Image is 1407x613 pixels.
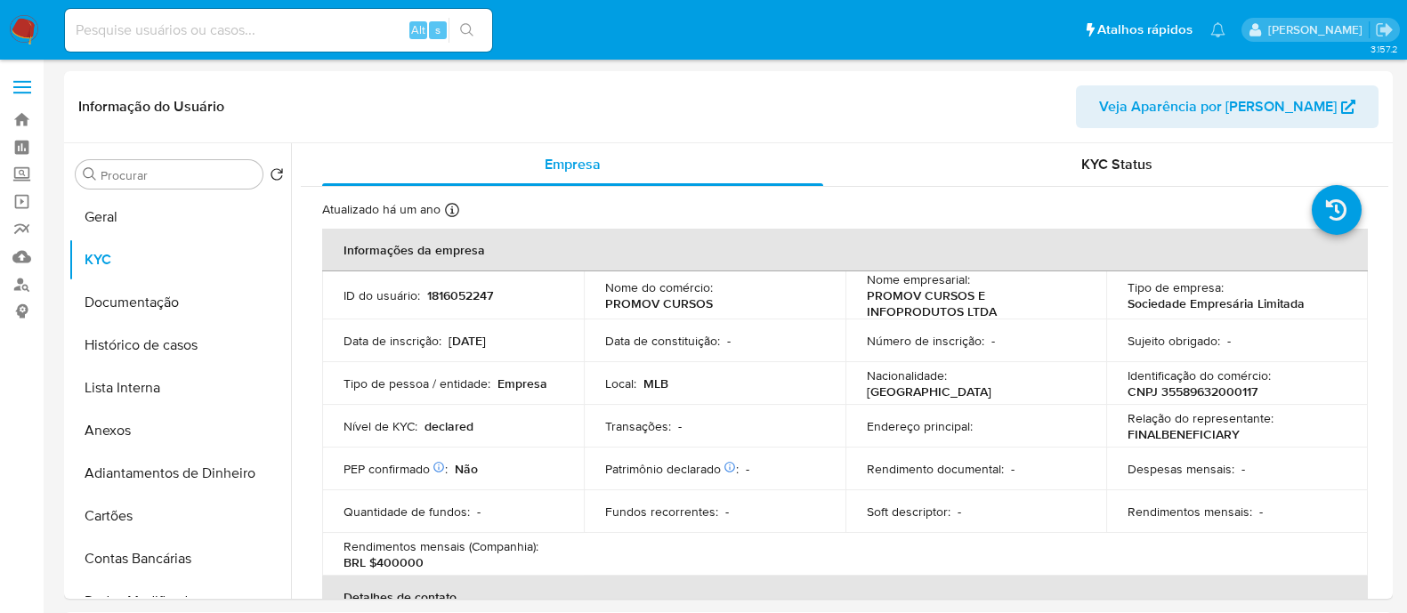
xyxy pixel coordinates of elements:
[344,375,490,391] p: Tipo de pessoa / entidade :
[344,287,420,303] p: ID do usuário :
[1210,22,1225,37] a: Notificações
[69,409,291,452] button: Anexos
[69,324,291,367] button: Histórico de casos
[1227,333,1231,349] p: -
[65,19,492,42] input: Pesquise usuários ou casos...
[1081,154,1152,174] span: KYC Status
[605,461,739,477] p: Patrimônio declarado :
[678,418,682,434] p: -
[1076,85,1379,128] button: Veja Aparência por [PERSON_NAME]
[1128,295,1305,311] p: Sociedade Empresária Limitada
[344,461,448,477] p: PEP confirmado :
[605,375,636,391] p: Local :
[344,333,441,349] p: Data de inscrição :
[1011,461,1015,477] p: -
[344,554,424,570] p: BRL $400000
[605,418,671,434] p: Transações :
[101,167,255,183] input: Procurar
[605,504,718,520] p: Fundos recorrentes :
[867,461,1004,477] p: Rendimento documental :
[69,452,291,495] button: Adiantamentos de Dinheiro
[322,201,441,218] p: Atualizado há um ano
[1097,20,1193,39] span: Atalhos rápidos
[344,538,538,554] p: Rendimentos mensais (Companhia) :
[427,287,493,303] p: 1816052247
[69,537,291,580] button: Contas Bancárias
[344,504,470,520] p: Quantidade de fundos :
[867,367,947,383] p: Nacionalidade :
[545,154,601,174] span: Empresa
[69,495,291,537] button: Cartões
[69,238,291,281] button: KYC
[1099,85,1337,128] span: Veja Aparência por [PERSON_NAME]
[1128,367,1271,383] p: Identificação do comércio :
[725,504,729,520] p: -
[425,418,473,434] p: declared
[1128,333,1220,349] p: Sujeito obrigado :
[867,333,984,349] p: Número de inscrição :
[270,167,284,187] button: Retornar ao pedido padrão
[344,418,417,434] p: Nível de KYC :
[1128,461,1234,477] p: Despesas mensais :
[1128,504,1252,520] p: Rendimentos mensais :
[867,418,973,434] p: Endereço principal :
[867,287,1079,319] p: PROMOV CURSOS E INFOPRODUTOS LTDA
[411,21,425,38] span: Alt
[1241,461,1245,477] p: -
[69,367,291,409] button: Lista Interna
[867,271,970,287] p: Nome empresarial :
[1268,21,1369,38] p: anna.almeida@mercadopago.com.br
[1128,279,1224,295] p: Tipo de empresa :
[991,333,995,349] p: -
[867,383,991,399] p: [GEOGRAPHIC_DATA]
[449,333,486,349] p: [DATE]
[78,98,224,116] h1: Informação do Usuário
[958,504,961,520] p: -
[1375,20,1394,39] a: Sair
[1128,426,1240,442] p: FINALBENEFICIARY
[605,279,713,295] p: Nome do comércio :
[643,375,668,391] p: MLB
[69,281,291,324] button: Documentação
[605,295,713,311] p: PROMOV CURSOS
[322,229,1368,271] th: Informações da empresa
[455,461,478,477] p: Não
[746,461,749,477] p: -
[1128,383,1257,399] p: CNPJ 35589632000117
[1128,410,1274,426] p: Relação do representante :
[867,504,950,520] p: Soft descriptor :
[605,333,720,349] p: Data de constituição :
[477,504,481,520] p: -
[83,167,97,181] button: Procurar
[435,21,441,38] span: s
[727,333,731,349] p: -
[69,196,291,238] button: Geral
[497,375,547,391] p: Empresa
[1259,504,1263,520] p: -
[449,18,485,43] button: search-icon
